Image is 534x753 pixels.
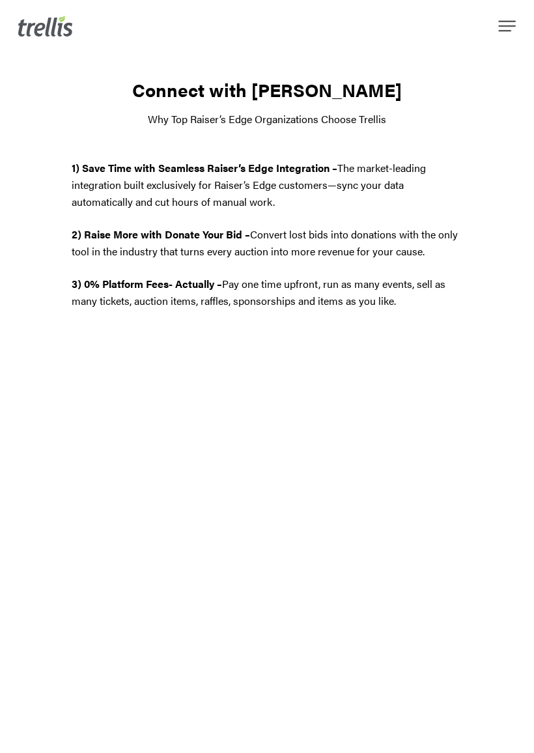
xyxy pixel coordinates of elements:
[72,227,250,242] strong: 2) Raise More with Donate Your Bid –
[72,160,337,175] strong: 1) Save Time with Seamless Raiser’s Edge Integration –
[72,226,462,276] p: Convert lost bids into donations with the only tool in the industry that turns every auction into...
[132,76,402,102] strong: Connect with [PERSON_NAME]
[72,276,462,309] p: Pay one time upfront, run as many events, sell as many tickets, auction items, raffles, sponsorsh...
[72,276,222,291] strong: 3) 0% Platform Fees- Actually –
[72,160,462,226] p: The market-leading integration built exclusively for Raiser’s Edge customers—sync your data autom...
[18,16,73,36] img: Trellis
[501,20,516,33] a: Navigation Menu
[72,111,462,128] p: Why Top Raiser’s Edge Organizations Choose Trellis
